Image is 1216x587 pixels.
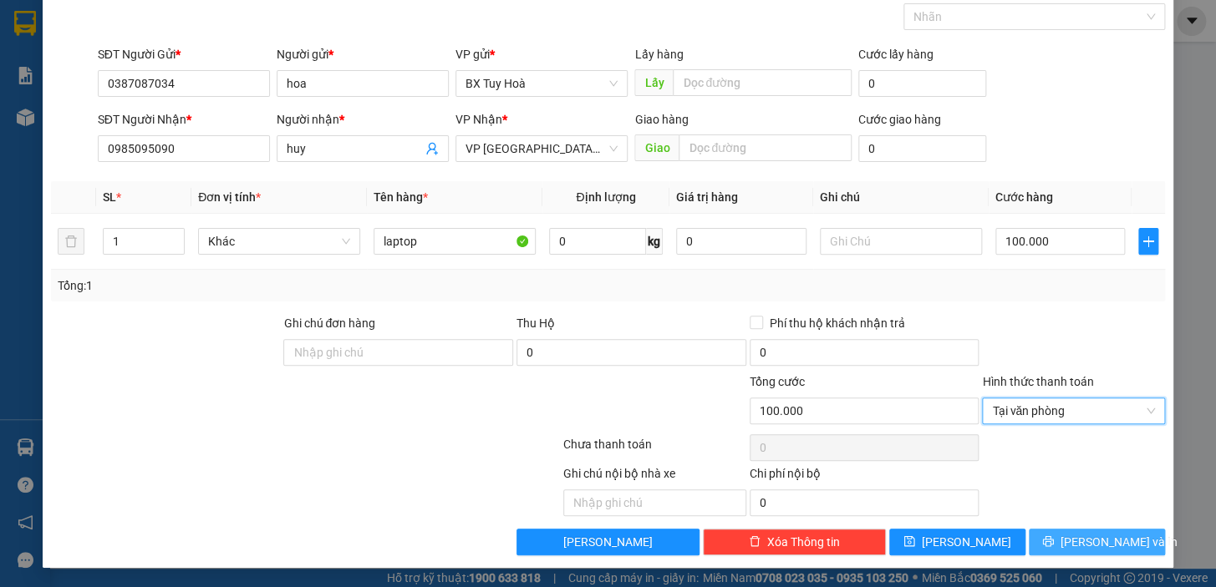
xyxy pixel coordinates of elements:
[1029,529,1165,555] button: printer[PERSON_NAME] và In
[562,435,748,464] div: Chưa thanh toán
[466,136,618,161] span: VP Nha Trang xe Limousine
[703,529,886,555] button: deleteXóa Thông tin
[8,90,115,109] li: VP BX Tuy Hoà
[576,190,635,204] span: Định lượng
[676,228,806,255] input: 0
[676,190,738,204] span: Giá trị hàng
[673,69,852,96] input: Dọc đường
[98,110,270,129] div: SĐT Người Nhận
[455,113,502,126] span: VP Nhận
[679,134,852,161] input: Dọc đường
[1139,235,1157,248] span: plus
[58,276,471,295] div: Tổng: 1
[634,134,679,161] span: Giao
[750,375,805,388] span: Tổng cước
[563,533,653,551] span: [PERSON_NAME]
[820,228,982,255] input: Ghi Chú
[646,228,663,255] span: kg
[858,113,941,126] label: Cước giao hàng
[283,316,375,330] label: Ghi chú đơn hàng
[374,190,428,204] span: Tên hàng
[516,316,555,330] span: Thu Hộ
[425,142,439,155] span: user-add
[992,398,1155,423] span: Tại văn phòng
[8,8,242,71] li: Cúc Tùng Limousine
[903,535,915,549] span: save
[749,535,761,549] span: delete
[1042,535,1054,549] span: printer
[922,533,1011,551] span: [PERSON_NAME]
[208,229,350,254] span: Khác
[858,48,934,61] label: Cước lấy hàng
[1138,228,1158,255] button: plus
[858,135,986,162] input: Cước giao hàng
[283,339,513,366] input: Ghi chú đơn hàng
[750,464,979,489] div: Chi phí nội bộ
[455,45,628,63] div: VP gửi
[466,71,618,96] span: BX Tuy Hoà
[58,228,84,255] button: delete
[634,69,673,96] span: Lấy
[982,375,1093,388] label: Hình thức thanh toán
[563,464,746,489] div: Ghi chú nội bộ nhà xe
[103,190,116,204] span: SL
[1061,533,1178,551] span: [PERSON_NAME] và In
[858,70,986,97] input: Cước lấy hàng
[563,489,746,516] input: Nhập ghi chú
[767,533,840,551] span: Xóa Thông tin
[763,314,912,332] span: Phí thu hộ khách nhận trả
[813,181,989,214] th: Ghi chú
[198,190,261,204] span: Đơn vị tính
[98,45,270,63] div: SĐT Người Gửi
[8,112,20,124] span: environment
[115,90,222,145] li: VP VP [GEOGRAPHIC_DATA] xe Limousine
[634,113,688,126] span: Giao hàng
[634,48,683,61] span: Lấy hàng
[516,529,700,555] button: [PERSON_NAME]
[277,45,449,63] div: Người gửi
[995,190,1053,204] span: Cước hàng
[374,228,536,255] input: VD: Bàn, Ghế
[277,110,449,129] div: Người nhận
[889,529,1025,555] button: save[PERSON_NAME]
